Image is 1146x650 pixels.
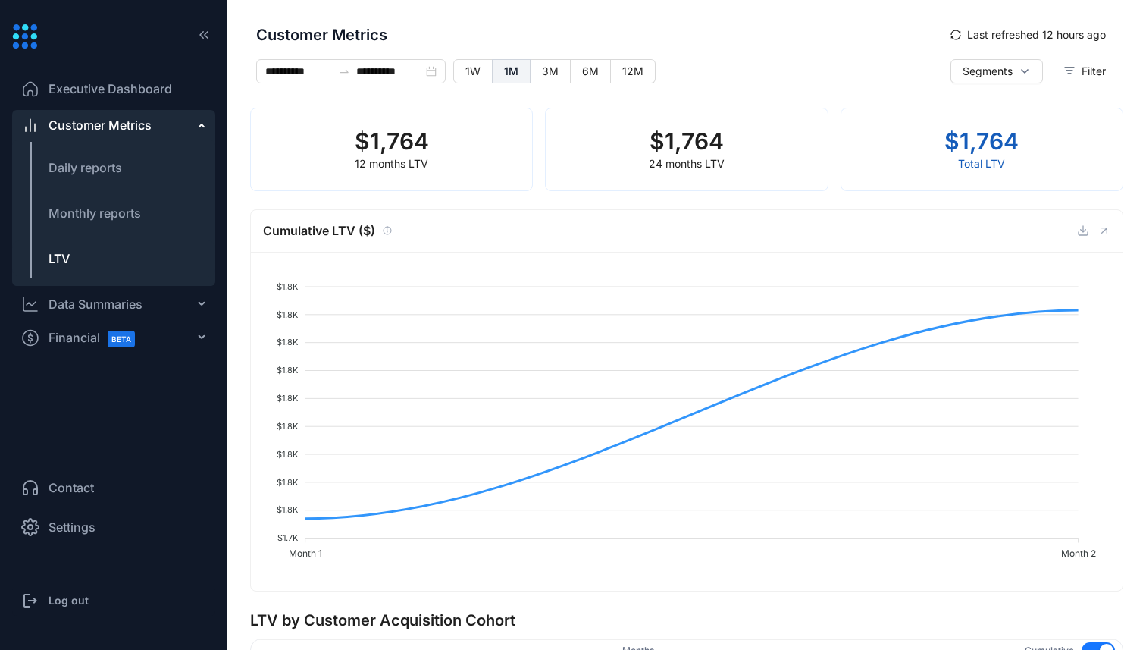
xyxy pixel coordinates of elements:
[277,281,299,292] tspan: $1.8K
[355,157,428,170] span: 12 months LTV
[250,610,1123,631] h4: LTV by Customer Acquisition Cohort
[504,64,518,77] span: 1M
[49,479,94,497] span: Contact
[289,548,322,559] tspan: Month 1
[49,321,149,355] span: Financial
[649,157,725,170] span: 24 months LTV
[277,449,299,460] tspan: $1.8K
[108,331,135,347] span: BETA
[1052,59,1117,83] button: Filter
[355,127,429,155] h2: $ 1,764
[277,309,299,320] tspan: $1.8K
[958,157,1005,170] span: Total LTV
[649,127,725,155] h2: $ 1,764
[277,365,299,375] tspan: $1.8K
[944,127,1019,155] h2: $ 1,764
[49,593,89,608] h3: Log out
[49,518,95,536] span: Settings
[967,27,1106,43] span: Last refreshed 12 hours ago
[49,80,172,98] span: Executive Dashboard
[338,65,350,77] span: to
[542,64,559,77] span: 3M
[950,59,1043,83] button: Segments
[49,251,70,266] span: LTV
[49,116,152,134] span: Customer Metrics
[256,24,939,46] span: Customer Metrics
[622,64,643,77] span: 12M
[277,393,299,404] tspan: $1.8K
[1061,548,1096,559] tspan: Month 2
[49,206,141,221] span: Monthly reports
[49,160,122,175] span: Daily reports
[939,23,1117,47] button: syncLast refreshed 12 hours ago
[963,63,1013,80] span: Segments
[338,65,350,77] span: swap-right
[277,421,299,432] tspan: $1.8K
[263,221,375,240] span: Cumulative LTV ($)
[277,477,299,488] tspan: $1.8K
[1082,63,1106,80] span: Filter
[277,532,299,543] tspan: $1.7K
[582,64,599,77] span: 6M
[465,64,481,77] span: 1W
[277,337,299,347] tspan: $1.8K
[950,30,961,40] span: sync
[277,504,299,515] tspan: $1.8K
[49,295,142,313] div: Data Summaries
